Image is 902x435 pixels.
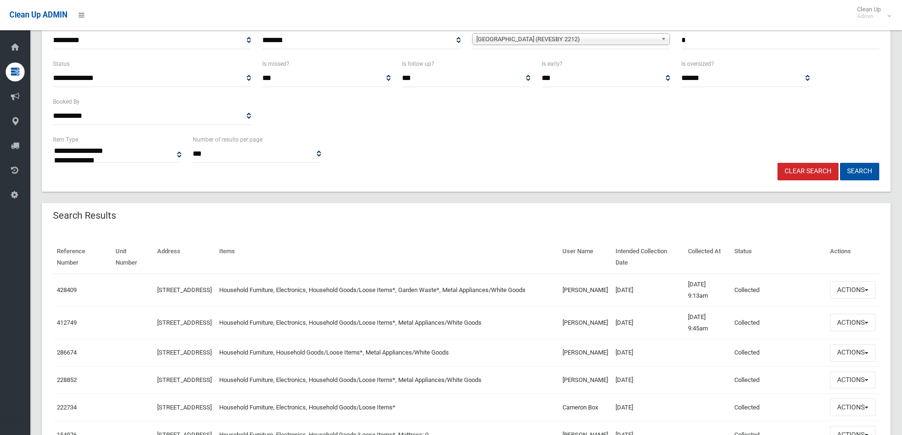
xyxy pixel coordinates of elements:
[215,366,559,394] td: Household Furniture, Electronics, Household Goods/Loose Items*, Metal Appliances/White Goods
[559,241,612,274] th: User Name
[57,286,77,293] a: 428409
[684,241,731,274] th: Collected At
[112,241,153,274] th: Unit Number
[731,241,826,274] th: Status
[157,404,212,411] a: [STREET_ADDRESS]
[42,206,127,225] header: Search Results
[215,241,559,274] th: Items
[57,319,77,326] a: 412749
[559,306,612,339] td: [PERSON_NAME]
[731,274,826,307] td: Collected
[731,366,826,394] td: Collected
[684,274,731,307] td: [DATE] 9:13am
[53,241,112,274] th: Reference Number
[215,394,559,421] td: Household Furniture, Electronics, Household Goods/Loose Items*
[157,376,212,383] a: [STREET_ADDRESS]
[9,10,67,19] span: Clean Up ADMIN
[826,241,879,274] th: Actions
[559,339,612,366] td: [PERSON_NAME]
[476,34,657,45] span: [GEOGRAPHIC_DATA] (REVESBY 2212)
[731,339,826,366] td: Collected
[402,59,434,69] label: Is follow up?
[612,394,684,421] td: [DATE]
[852,6,890,20] span: Clean Up
[612,339,684,366] td: [DATE]
[157,319,212,326] a: [STREET_ADDRESS]
[830,281,875,299] button: Actions
[731,306,826,339] td: Collected
[542,59,563,69] label: Is early?
[777,163,839,180] a: Clear Search
[559,274,612,307] td: [PERSON_NAME]
[153,241,215,274] th: Address
[157,286,212,293] a: [STREET_ADDRESS]
[840,163,879,180] button: Search
[193,134,262,145] label: Number of results per page
[215,306,559,339] td: Household Furniture, Electronics, Household Goods/Loose Items*, Metal Appliances/White Goods
[215,339,559,366] td: Household Furniture, Household Goods/Loose Items*, Metal Appliances/White Goods
[612,306,684,339] td: [DATE]
[157,349,212,356] a: [STREET_ADDRESS]
[830,399,875,416] button: Actions
[830,372,875,389] button: Actions
[215,274,559,307] td: Household Furniture, Electronics, Household Goods/Loose Items*, Garden Waste*, Metal Appliances/W...
[612,366,684,394] td: [DATE]
[612,241,684,274] th: Intended Collection Date
[830,314,875,331] button: Actions
[57,404,77,411] a: 222734
[262,59,289,69] label: Is missed?
[830,344,875,362] button: Actions
[612,274,684,307] td: [DATE]
[684,306,731,339] td: [DATE] 9:45am
[53,97,80,107] label: Booked By
[57,376,77,383] a: 228852
[681,59,714,69] label: Is oversized?
[53,59,70,69] label: Status
[53,134,78,145] label: Item Type
[731,394,826,421] td: Collected
[857,13,881,20] small: Admin
[57,349,77,356] a: 286674
[559,394,612,421] td: Cameron Box
[559,366,612,394] td: [PERSON_NAME]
